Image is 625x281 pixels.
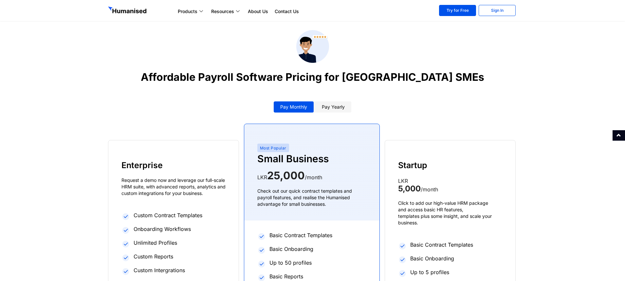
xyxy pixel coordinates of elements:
[479,5,516,16] a: Sign In
[315,101,351,113] a: Pay yearly
[132,253,173,260] span: Custom Reports
[268,272,303,280] span: Basic Reports
[274,101,314,113] a: Pay monthly
[132,211,202,219] span: Custom Contract Templates
[121,177,226,197] p: Request a demo now and leverage our full-scale HRM suite, with advanced reports, analytics and cu...
[409,268,449,276] span: Up to 5 profiles
[208,8,245,15] a: Resources
[398,200,502,226] p: Click to add our high-value HRM package and access basic HR features, templates plus some insight...
[398,160,502,170] h5: Startup
[268,259,312,267] span: Up to 50 profiles
[245,8,271,15] a: About Us
[257,188,366,207] p: Check out our quick contract templates and payroll features, and realise the Humanised advantage ...
[409,241,473,249] span: Basic Contract Templates
[132,239,177,247] span: Unlimited Profiles
[257,152,366,165] h5: Small Business
[132,225,191,233] span: Onboarding Workflows
[257,172,366,181] div: LKR /month
[132,266,185,274] span: Custom Intergrations
[398,177,502,193] p: LKR /month
[398,184,421,193] strong: 5,000
[175,8,208,15] a: Products
[271,8,302,15] a: Contact Us
[268,245,313,253] span: Basic Onboarding
[260,146,286,150] span: Most Popular
[268,231,332,239] span: Basic Contract Templates
[108,7,148,15] img: GetHumanised Logo
[409,255,454,262] span: Basic Onboarding
[108,69,517,85] h2: Affordable Payroll Software Pricing for [GEOGRAPHIC_DATA] SMEs
[121,160,226,170] h5: Enterprise
[267,169,305,182] strong: 25,000
[439,5,476,16] a: Try for Free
